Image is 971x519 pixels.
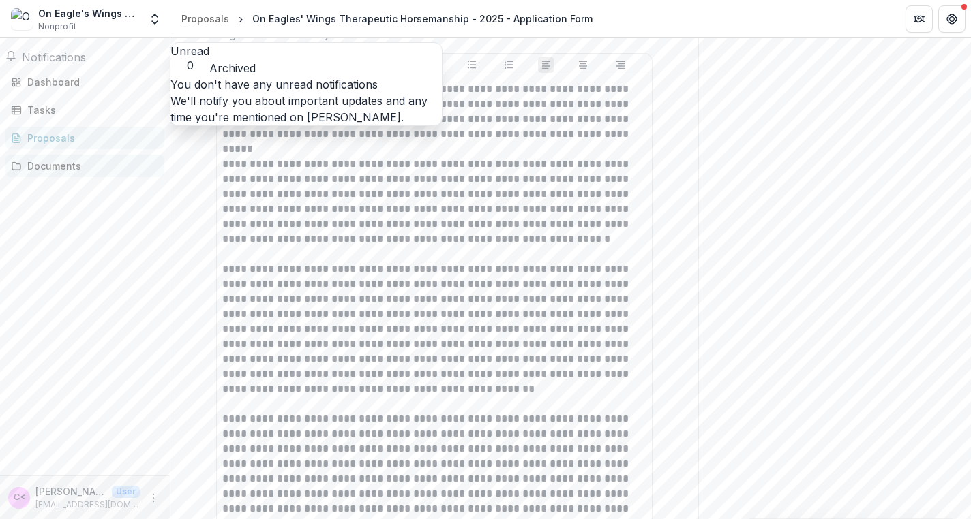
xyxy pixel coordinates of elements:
img: On Eagle's Wings Therapeutic Horsemanship [11,8,33,30]
div: Carol Petitto <oneagleswingswva@gmail.com> <oneagleswingswva@gmail.com> [14,493,25,502]
div: Dashboard [27,75,153,89]
button: Unread [170,43,209,72]
div: On Eagles' Wings Therapeutic Horsemanship - 2025 - Application Form [252,12,593,26]
div: Proposals [181,12,229,26]
a: Documents [5,155,164,177]
button: Bullet List [464,57,480,73]
span: 0 [170,59,209,72]
button: Align Center [575,57,591,73]
p: You don't have any unread notifications [170,76,442,93]
p: User [112,486,140,498]
a: Tasks [5,99,164,121]
div: Proposals [27,131,153,145]
span: Notifications [22,50,86,64]
button: Notifications [5,49,86,65]
nav: breadcrumb [176,9,598,29]
div: Tasks [27,103,153,117]
a: Proposals [5,127,164,149]
a: Dashboard [5,71,164,93]
div: Documents [27,159,153,173]
button: Archived [209,60,256,76]
button: More [145,490,162,506]
p: [EMAIL_ADDRESS][DOMAIN_NAME] [35,499,140,511]
button: Ordered List [501,57,517,73]
button: Partners [906,5,933,33]
p: We'll notify you about important updates and any time you're mentioned on [PERSON_NAME]. [170,93,442,125]
p: [PERSON_NAME] <[EMAIL_ADDRESS][DOMAIN_NAME]> <[EMAIL_ADDRESS][DOMAIN_NAME]> [35,484,106,499]
span: Nonprofit [38,20,76,33]
button: Align Right [612,57,629,73]
button: Get Help [938,5,966,33]
button: Open entity switcher [145,5,164,33]
button: Align Left [538,57,554,73]
a: Proposals [176,9,235,29]
div: On Eagle's Wings Therapeutic Horsemanship [38,6,140,20]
